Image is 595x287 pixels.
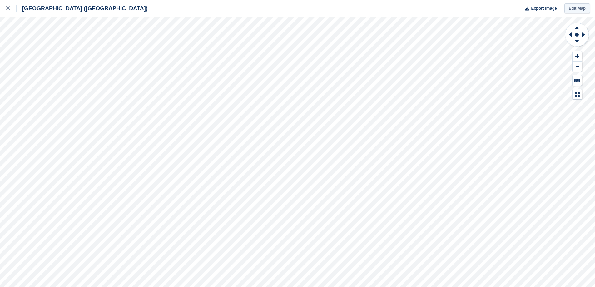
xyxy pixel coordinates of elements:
button: Map Legend [573,89,582,100]
div: [GEOGRAPHIC_DATA] ([GEOGRAPHIC_DATA]) [17,5,148,12]
button: Zoom In [573,51,582,62]
button: Export Image [521,3,557,14]
span: Export Image [531,5,557,12]
button: Keyboard Shortcuts [573,75,582,86]
a: Edit Map [564,3,590,14]
button: Zoom Out [573,62,582,72]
